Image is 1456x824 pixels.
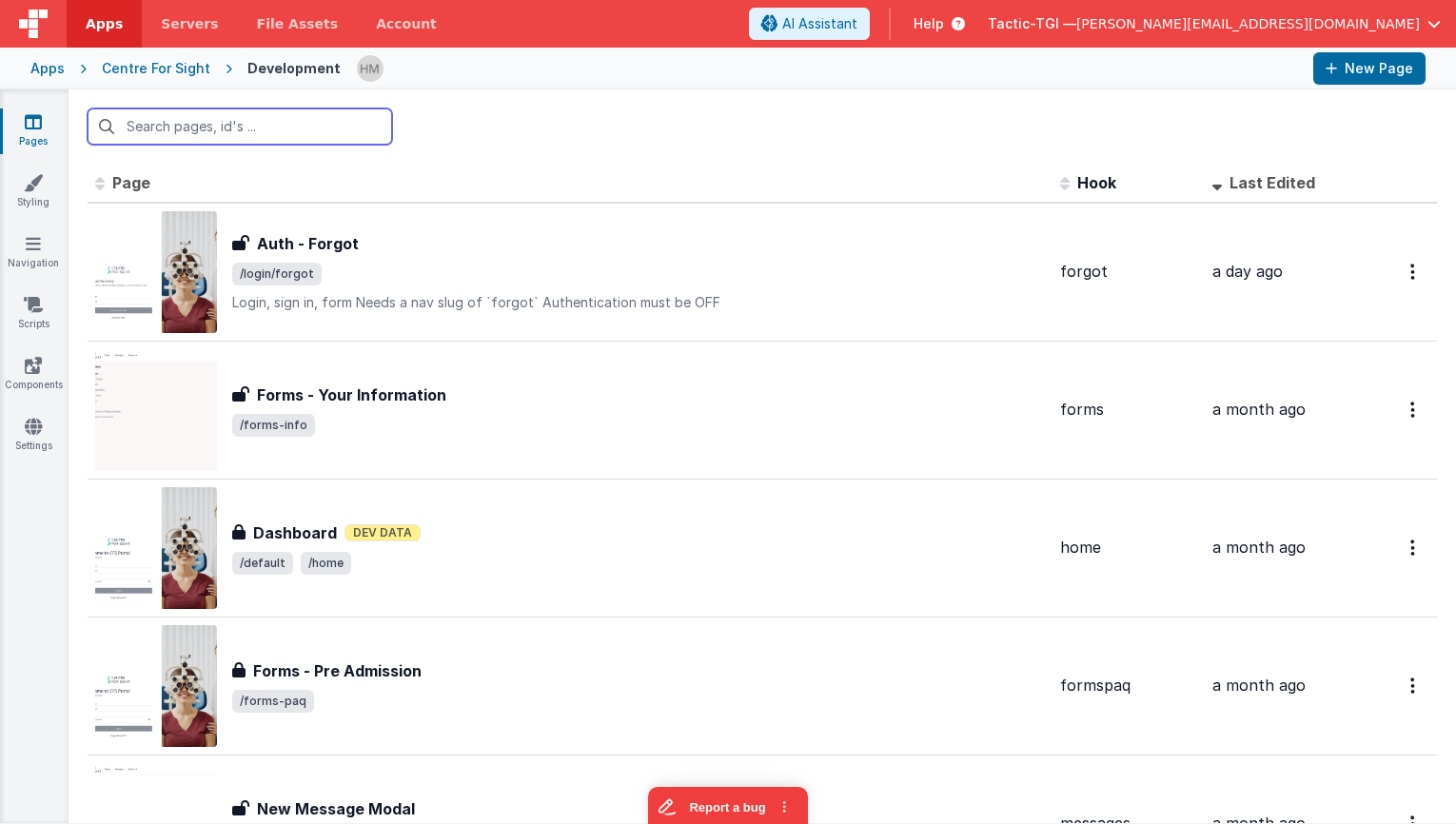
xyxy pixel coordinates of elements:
[357,55,384,82] img: 1b65a3e5e498230d1b9478315fee565b
[1060,261,1197,283] div: forgot
[1399,252,1429,291] button: Options
[257,232,359,255] h3: Auth - Forgot
[88,108,392,145] input: Search pages, id's ...
[161,14,218,33] span: Servers
[1313,52,1426,85] button: New Page
[232,414,315,437] span: /forms-info
[86,14,123,33] span: Apps
[232,293,1045,312] p: Login, sign in, form Needs a nav slug of `forgot` Authentication must be OFF
[232,690,314,713] span: /forms-paq
[988,14,1076,33] span: Tactic-TGI —
[1076,14,1420,33] span: [PERSON_NAME][EMAIL_ADDRESS][DOMAIN_NAME]
[1212,676,1306,695] span: a month ago
[247,59,341,78] div: Development
[749,8,870,40] button: AI Assistant
[1060,675,1197,696] div: formspaq
[253,521,337,544] h3: Dashboard
[301,552,351,575] span: /home
[257,797,415,820] h3: New Message Modal
[257,383,446,406] h3: Forms - Your Information
[102,59,210,78] div: Centre For Sight
[1060,537,1197,559] div: home
[253,659,422,682] h3: Forms - Pre Admission
[1230,173,1315,192] span: Last Edited
[1399,528,1429,567] button: Options
[112,173,150,192] span: Page
[1399,666,1429,705] button: Options
[1212,400,1306,419] span: a month ago
[1399,390,1429,429] button: Options
[988,14,1441,33] button: Tactic-TGI — [PERSON_NAME][EMAIL_ADDRESS][DOMAIN_NAME]
[1077,173,1116,192] span: Hook
[1212,262,1283,281] span: a day ago
[1060,399,1197,421] div: forms
[232,263,322,285] span: /login/forgot
[1212,538,1306,557] span: a month ago
[257,14,339,33] span: File Assets
[344,524,421,541] span: Dev Data
[232,552,293,575] span: /default
[782,14,857,33] span: AI Assistant
[914,14,944,33] span: Help
[30,59,65,78] div: Apps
